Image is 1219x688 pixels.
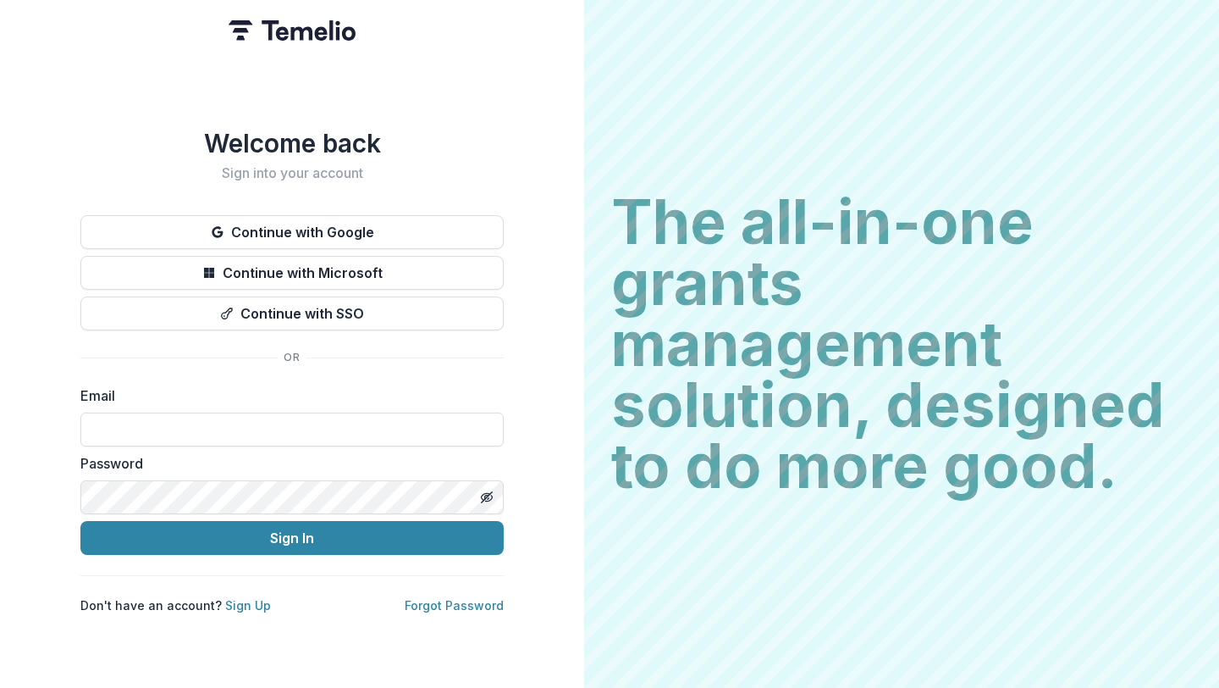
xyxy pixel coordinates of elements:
[405,598,504,613] a: Forgot Password
[225,598,271,613] a: Sign Up
[80,256,504,290] button: Continue with Microsoft
[80,165,504,181] h2: Sign into your account
[80,596,271,614] p: Don't have an account?
[473,484,500,511] button: Toggle password visibility
[80,386,494,406] label: Email
[80,453,494,474] label: Password
[229,20,356,41] img: Temelio
[80,297,504,330] button: Continue with SSO
[80,521,504,555] button: Sign In
[80,128,504,158] h1: Welcome back
[80,215,504,249] button: Continue with Google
